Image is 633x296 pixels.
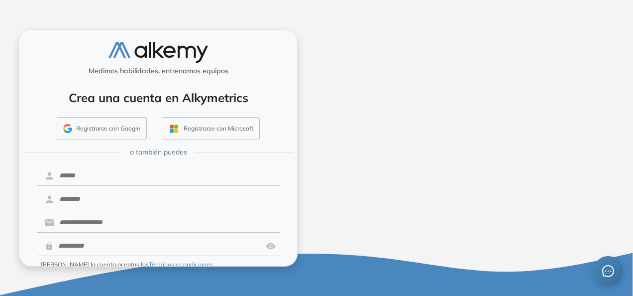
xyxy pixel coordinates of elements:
img: logo-alkemy [108,42,208,62]
img: asd [266,237,276,256]
img: GMAIL_ICON [63,124,72,133]
h5: Medimos habilidades, entrenamos equipos [23,67,293,75]
span: [PERSON_NAME] la cuenta aceptas los [41,260,213,269]
button: Registrarse con Microsoft [162,117,260,140]
button: Registrarse con Google [57,117,147,140]
h4: Crea una cuenta en Alkymetrics [32,91,284,105]
span: o también puedes [130,147,187,157]
img: OUTLOOK_ICON [168,123,180,135]
span: message [602,265,614,277]
button: Términos y condiciones [149,260,213,269]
